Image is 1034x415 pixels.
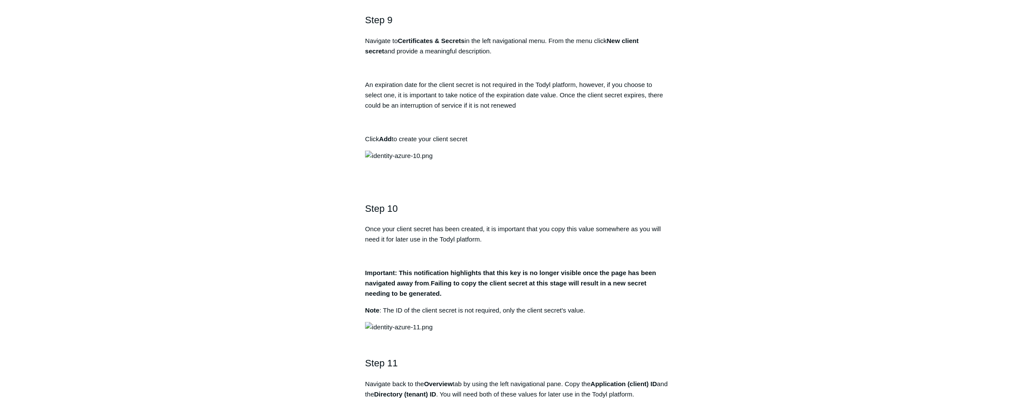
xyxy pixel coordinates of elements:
p: Once your client secret has been created, it is important that you copy this value somewhere as y... [365,224,669,245]
strong: Application (client) ID [591,380,657,387]
strong: Add [379,135,392,142]
strong: Important: This notification highlights that this key is no longer visible once the page has been... [365,269,656,287]
strong: Overview [424,380,453,387]
p: Click to create your client secret [365,134,669,144]
p: An expiration date for the client secret is not required in the Todyl platform, however, if you c... [365,80,669,111]
strong: New client secret [365,37,638,55]
p: Navigate to in the left navigational menu. From the menu click and provide a meaningful description. [365,36,669,56]
img: identity-azure-10.png [365,151,433,161]
strong: Failing to copy the client secret at this stage will result in a new secret needing to be generated. [365,279,647,297]
h2: Step 9 [365,12,669,28]
p: : The ID of the client secret is not required, only the client secret's value. [365,305,669,316]
p: Navigate back to the tab by using the left navigational pane. Copy the and the . You will need bo... [365,379,669,400]
p: . [365,268,669,299]
h2: Step 10 [365,201,669,216]
strong: Certificates & Secrets [398,37,464,44]
strong: Directory (tenant) ID [374,390,436,398]
h2: Step 11 [365,356,669,371]
strong: Note [365,307,379,314]
img: identity-azure-11.png [365,322,433,332]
